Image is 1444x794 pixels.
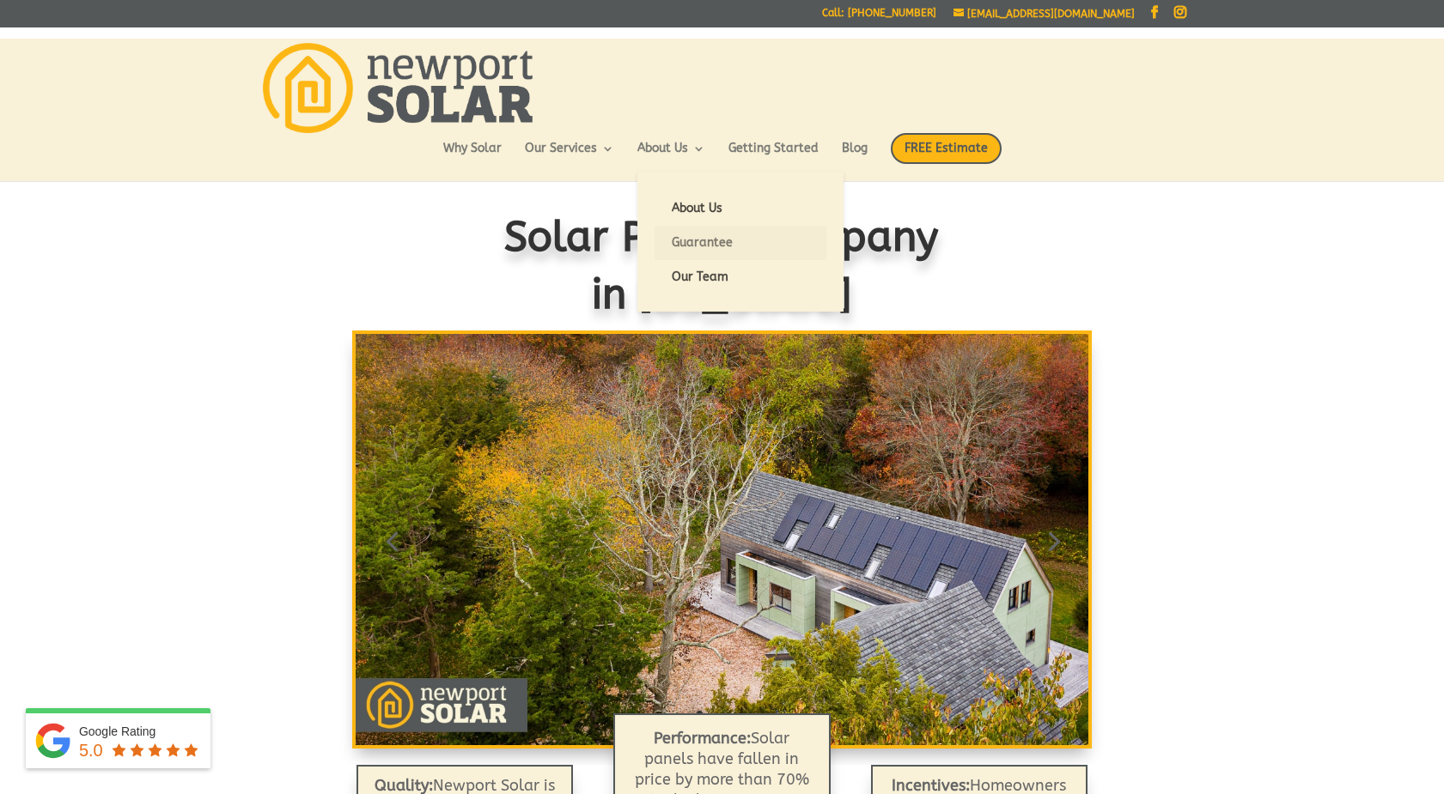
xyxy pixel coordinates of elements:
a: Guarantee [655,226,826,260]
a: 1 [697,711,703,717]
span: FREE Estimate [891,133,1002,164]
a: Why Solar [443,142,502,172]
a: Blog [842,142,868,172]
a: 2 [711,711,717,717]
span: 5.0 [79,741,103,760]
a: [EMAIL_ADDRESS][DOMAIN_NAME] [954,8,1135,20]
b: Performance: [654,729,751,748]
a: About Us [637,142,705,172]
a: 4 [740,711,746,717]
a: Our Services [525,142,614,172]
a: Call: [PHONE_NUMBER] [822,8,936,26]
div: Google Rating [79,723,202,740]
a: 3 [726,711,732,717]
a: About Us [655,191,826,226]
img: Newport Solar | Solar Energy Optimized. [263,43,533,133]
a: Getting Started [728,142,819,172]
img: Solar Modules: Roof Mounted [356,334,1088,745]
a: FREE Estimate [891,133,1002,181]
a: Our Team [655,260,826,294]
span: Solar Power Company in [US_STATE] [505,214,940,319]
